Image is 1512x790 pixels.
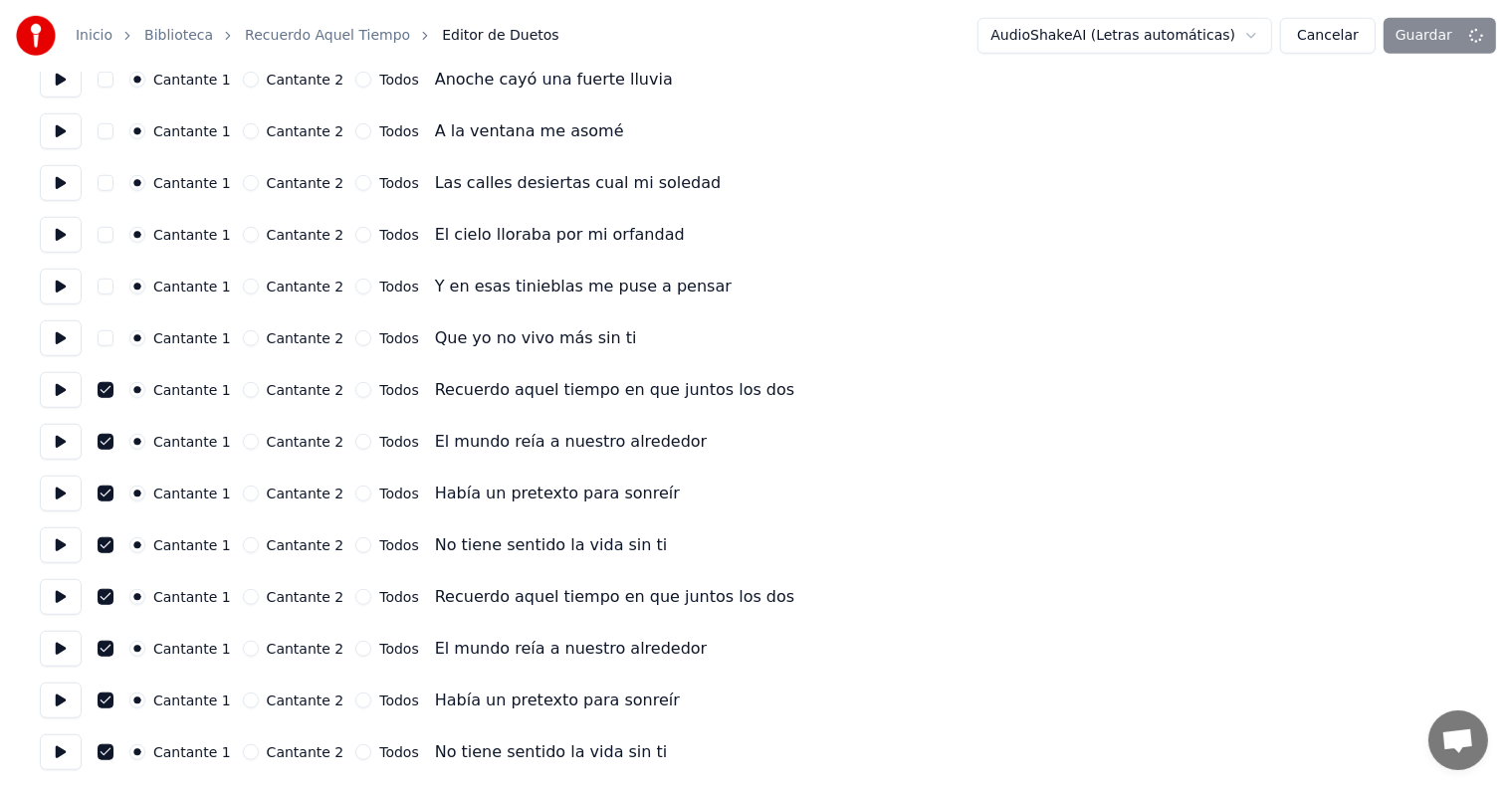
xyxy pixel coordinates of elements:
[435,171,722,195] div: Las calles desiertas cual mi soledad
[379,538,418,552] label: Todos
[153,590,231,604] label: Cantante 1
[267,590,344,604] label: Cantante 2
[435,740,668,764] div: No tiene sentido la vida sin ti
[1280,18,1376,54] button: Cancelar
[76,26,559,46] nav: breadcrumb
[435,119,624,143] div: A la ventana me asomé
[267,280,344,294] label: Cantante 2
[153,487,231,500] label: Cantante 1
[267,331,344,345] label: Cantante 2
[435,223,685,247] div: El cielo lloraba por mi orfandad
[435,482,680,505] div: Había un pretexto para sonreír
[435,689,680,712] div: Había un pretexto para sonreír
[267,435,344,449] label: Cantante 2
[153,73,231,87] label: Cantante 1
[267,73,344,87] label: Cantante 2
[435,430,708,454] div: El mundo reía a nuestro alrededor
[267,642,344,656] label: Cantante 2
[153,745,231,759] label: Cantante 1
[144,26,213,46] a: Biblioteca
[435,275,732,298] div: Y en esas tinieblas me puse a pensar
[153,693,231,707] label: Cantante 1
[267,538,344,552] label: Cantante 2
[379,280,418,294] label: Todos
[153,538,231,552] label: Cantante 1
[153,228,231,242] label: Cantante 1
[153,331,231,345] label: Cantante 1
[435,68,673,92] div: Anoche cayó una fuerte lluvia
[153,435,231,449] label: Cantante 1
[379,331,418,345] label: Todos
[153,280,231,294] label: Cantante 1
[153,176,231,190] label: Cantante 1
[1428,710,1488,770] div: Chat abierto
[267,487,344,500] label: Cantante 2
[379,642,418,656] label: Todos
[379,745,418,759] label: Todos
[267,745,344,759] label: Cantante 2
[153,642,231,656] label: Cantante 1
[435,533,668,557] div: No tiene sentido la vida sin ti
[379,693,418,707] label: Todos
[435,637,708,661] div: El mundo reía a nuestro alrededor
[16,16,56,56] img: youka
[379,176,418,190] label: Todos
[435,585,794,609] div: Recuerdo aquel tiempo en que juntos los dos
[435,378,794,402] div: Recuerdo aquel tiempo en que juntos los dos
[267,124,344,138] label: Cantante 2
[267,228,344,242] label: Cantante 2
[379,590,418,604] label: Todos
[153,383,231,397] label: Cantante 1
[267,176,344,190] label: Cantante 2
[379,383,418,397] label: Todos
[435,326,637,350] div: Que yo no vivo más sin ti
[153,124,231,138] label: Cantante 1
[267,693,344,707] label: Cantante 2
[245,26,410,46] a: Recuerdo Aquel Tiempo
[379,487,418,500] label: Todos
[442,26,558,46] span: Editor de Duetos
[267,383,344,397] label: Cantante 2
[379,73,418,87] label: Todos
[379,435,418,449] label: Todos
[379,124,418,138] label: Todos
[76,26,112,46] a: Inicio
[379,228,418,242] label: Todos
